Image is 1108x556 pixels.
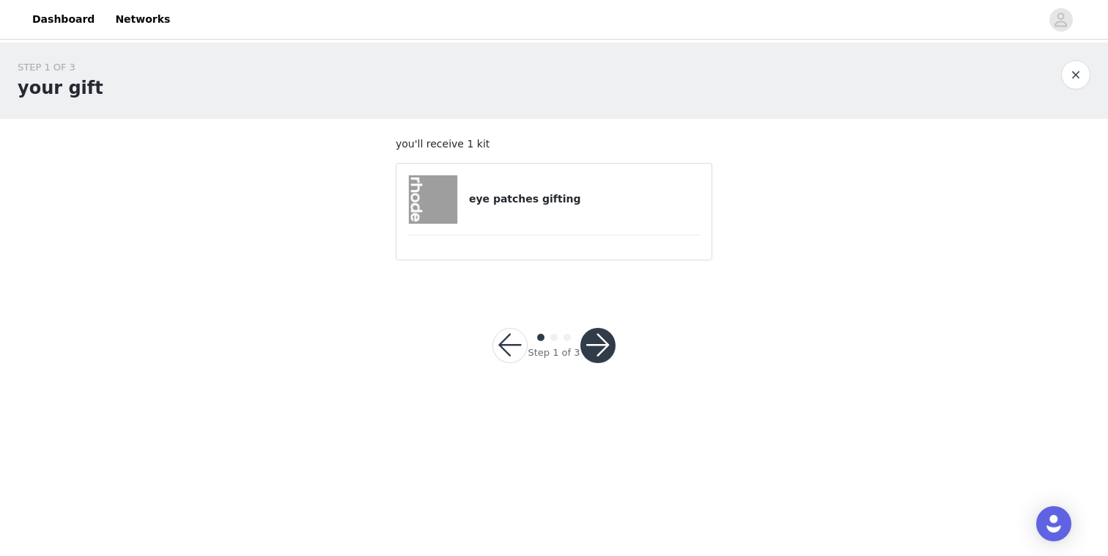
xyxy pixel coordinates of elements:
div: avatar [1054,8,1068,32]
a: Networks [106,3,179,36]
h4: eye patches gifting [469,191,700,207]
div: Open Intercom Messenger [1036,506,1071,541]
div: STEP 1 OF 3 [18,60,103,75]
a: Dashboard [23,3,103,36]
p: you'll receive 1 kit [396,136,712,152]
h1: your gift [18,75,103,101]
div: Step 1 of 3 [528,345,580,360]
img: eye patches gifting [409,175,457,224]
